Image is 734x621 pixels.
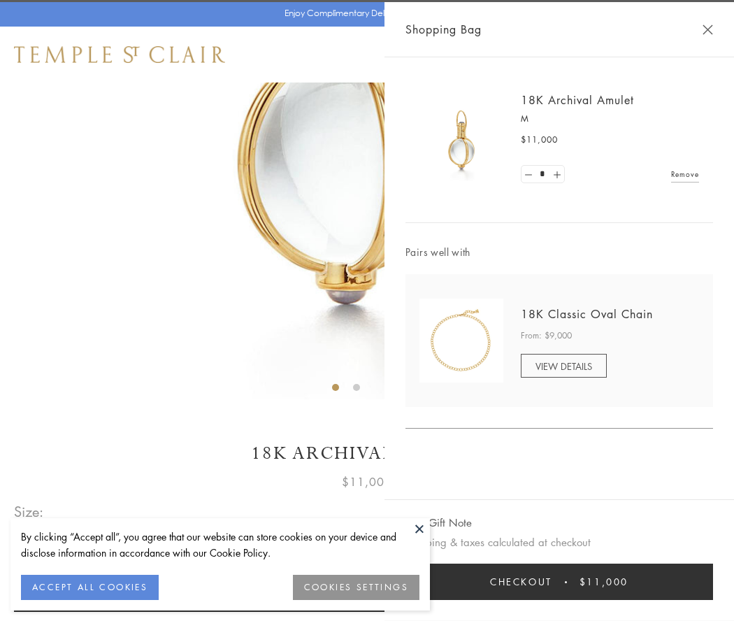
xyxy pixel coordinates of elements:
[342,473,392,491] span: $11,000
[405,534,713,551] p: Shipping & taxes calculated at checkout
[521,329,572,343] span: From: $9,000
[405,514,472,531] button: Add Gift Note
[419,98,503,182] img: 18K Archival Amulet
[521,354,607,378] a: VIEW DETAILS
[521,92,634,108] a: 18K Archival Amulet
[405,20,482,38] span: Shopping Bag
[419,299,503,383] img: N88865-OV18
[580,574,628,590] span: $11,000
[14,500,45,523] span: Size:
[285,6,443,20] p: Enjoy Complimentary Delivery & Returns
[293,575,419,600] button: COOKIES SETTINGS
[671,166,699,182] a: Remove
[535,359,592,373] span: VIEW DETAILS
[21,575,159,600] button: ACCEPT ALL COOKIES
[549,166,563,183] a: Set quantity to 2
[21,529,419,561] div: By clicking “Accept all”, you agree that our website can store cookies on your device and disclos...
[405,244,713,260] span: Pairs well with
[490,574,552,590] span: Checkout
[521,133,558,147] span: $11,000
[703,24,713,35] button: Close Shopping Bag
[405,564,713,600] button: Checkout $11,000
[521,112,699,126] p: M
[521,166,535,183] a: Set quantity to 0
[14,46,225,63] img: Temple St. Clair
[14,441,720,466] h1: 18K Archival Amulet
[521,306,653,322] a: 18K Classic Oval Chain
